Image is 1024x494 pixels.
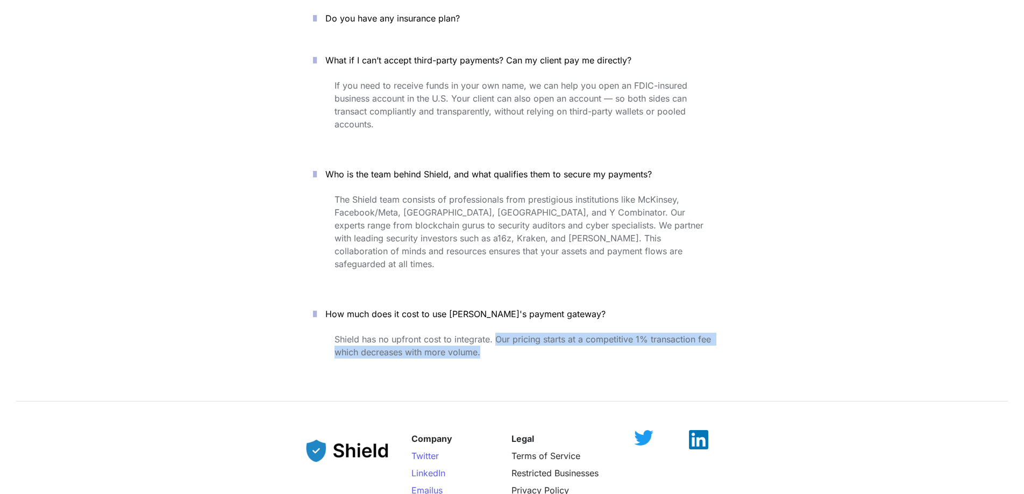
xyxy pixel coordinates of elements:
[297,191,727,289] div: Who is the team behind Shield, and what qualifies them to secure my payments?
[297,44,727,77] button: What if I can’t accept third-party payments? Can my client pay me directly?
[335,194,706,269] span: The Shield team consists of professionals from prestigious institutions like McKinsey, Facebook/M...
[325,169,652,180] span: Who is the team behind Shield, and what qualifies them to secure my payments?
[335,80,690,130] span: If you need to receive funds in your own name, we can help you open an FDIC-insured business acco...
[411,433,452,444] strong: Company
[297,297,727,331] button: How much does it cost to use [PERSON_NAME]'s payment gateway?
[325,55,631,66] span: What if I can’t accept third-party payments? Can my client pay me directly?
[511,468,599,478] a: Restricted Businesses
[297,331,727,394] div: How much does it cost to use [PERSON_NAME]'s payment gateway?
[335,334,714,357] span: Shield has no upfront cost to integrate. Our pricing starts at a competitive 1% transaction fee w...
[297,157,727,191] button: Who is the team behind Shield, and what qualifies them to secure my payments?
[411,468,445,478] a: LinkedIn
[511,450,580,461] a: Terms of Service
[297,2,727,35] button: Do you have any insurance plan?
[511,433,534,444] strong: Legal
[325,309,606,319] span: How much does it cost to use [PERSON_NAME]'s payment gateway?
[325,13,460,24] span: Do you have any insurance plan?
[297,77,727,149] div: What if I can’t accept third-party payments? Can my client pay me directly?
[411,450,439,461] a: Twitter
